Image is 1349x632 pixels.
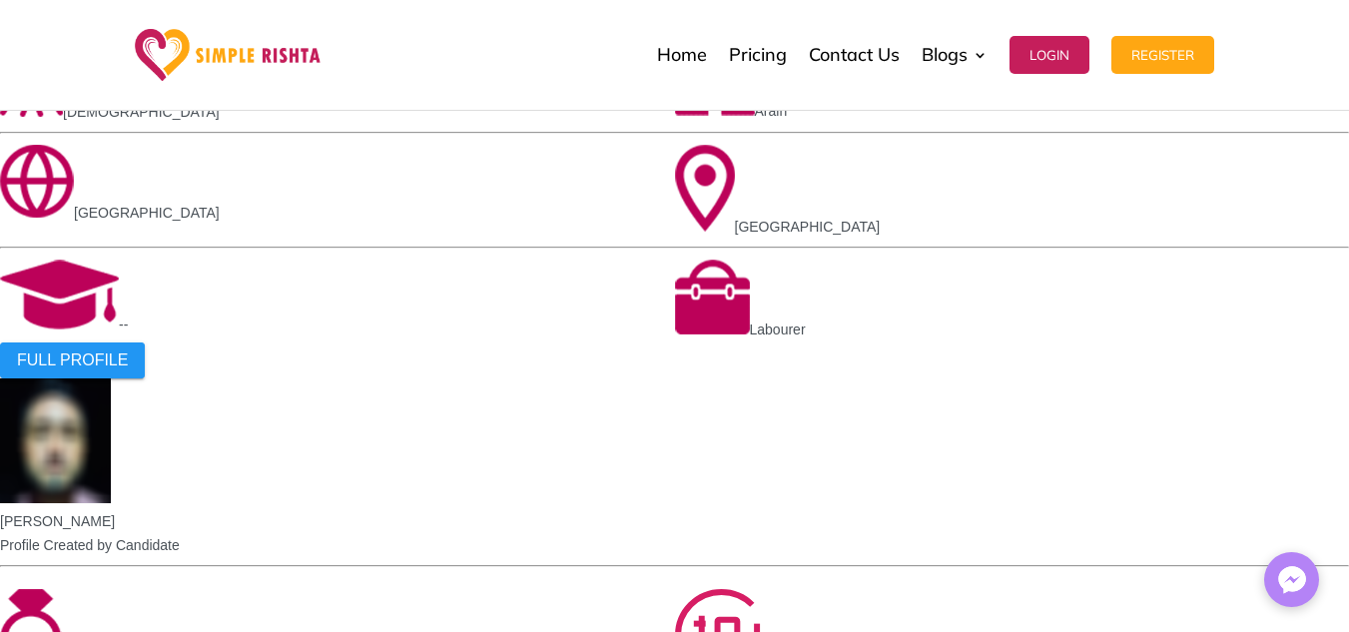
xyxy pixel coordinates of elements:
[729,5,787,105] a: Pricing
[735,219,881,235] span: [GEOGRAPHIC_DATA]
[63,104,220,120] span: [DEMOGRAPHIC_DATA]
[74,205,220,221] span: [GEOGRAPHIC_DATA]
[119,316,128,332] span: --
[1111,36,1214,74] button: Register
[922,5,988,105] a: Blogs
[755,103,788,119] span: Arain
[657,5,707,105] a: Home
[1010,5,1089,105] a: Login
[750,321,806,337] span: Labourer
[1010,36,1089,74] button: Login
[17,351,128,369] span: FULL PROFILE
[1272,560,1312,600] img: Messenger
[809,5,900,105] a: Contact Us
[1111,5,1214,105] a: Register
